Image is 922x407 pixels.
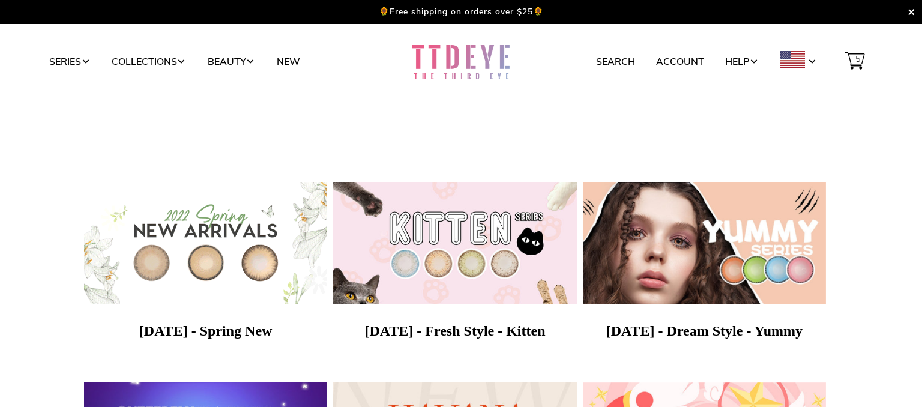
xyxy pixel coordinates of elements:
[112,50,187,73] a: Collections
[596,50,635,73] a: Search
[379,6,544,17] p: 🌻Free shipping on orders over $25🌻
[725,50,759,73] a: Help
[838,50,873,73] a: 5
[583,182,826,355] a: [DATE] - Dream Style - Yummy
[208,50,256,73] a: Beauty
[780,51,805,68] img: USD.png
[852,48,863,71] span: 5
[583,319,826,355] p: [DATE] - Dream Style - Yummy
[84,182,327,355] a: [DATE] - Spring New
[333,319,576,355] p: [DATE] - Fresh Style - Kitten
[84,319,327,355] p: [DATE] - Spring New
[333,182,576,355] a: [DATE] - Fresh Style - Kitten
[277,50,300,73] a: New
[656,50,704,73] a: Account
[49,50,91,73] a: Series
